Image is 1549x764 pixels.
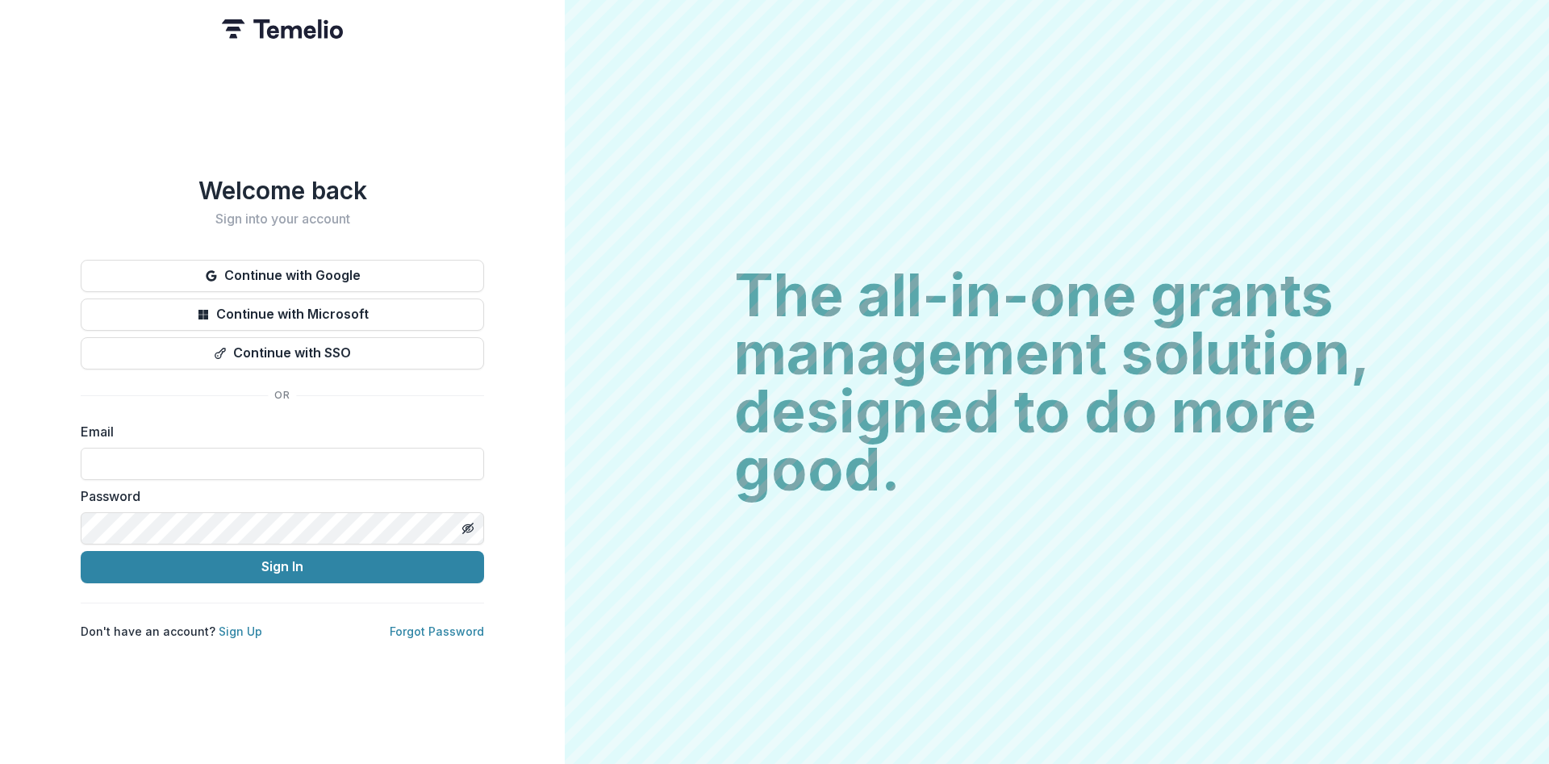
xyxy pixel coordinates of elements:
button: Continue with Microsoft [81,299,484,331]
img: Temelio [222,19,343,39]
button: Continue with SSO [81,337,484,369]
h2: Sign into your account [81,211,484,227]
label: Password [81,486,474,506]
button: Sign In [81,551,484,583]
a: Sign Up [219,624,262,638]
p: Don't have an account? [81,623,262,640]
button: Toggle password visibility [455,516,481,541]
h1: Welcome back [81,176,484,205]
label: Email [81,422,474,441]
button: Continue with Google [81,260,484,292]
a: Forgot Password [390,624,484,638]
